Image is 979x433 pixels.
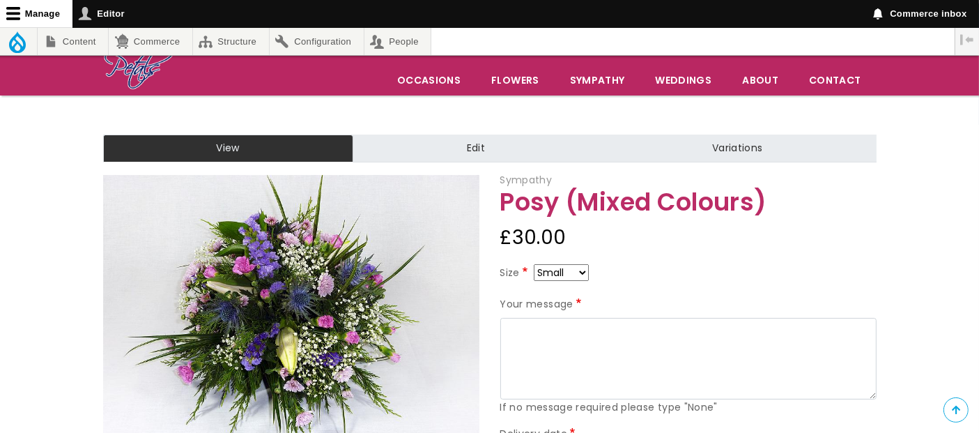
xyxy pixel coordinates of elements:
a: People [364,28,431,55]
a: Edit [353,135,599,162]
a: About [727,66,793,95]
a: Sympathy [555,66,640,95]
button: Vertical orientation [955,28,979,52]
div: £30.00 [500,221,877,255]
a: Variations [599,135,876,162]
h1: Posy (Mixed Colours) [500,189,877,216]
a: Commerce [109,28,192,55]
a: Configuration [270,28,364,55]
span: Occasions [383,66,475,95]
span: Sympathy [500,173,553,187]
a: Flowers [477,66,553,95]
img: Home [103,43,175,92]
div: If no message required please type "None" [500,400,877,416]
a: Structure [193,28,269,55]
a: Content [38,28,108,55]
span: Weddings [640,66,726,95]
nav: Tabs [93,135,887,162]
label: Size [500,265,531,282]
a: View [103,135,353,162]
a: Contact [794,66,875,95]
label: Your message [500,296,585,313]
